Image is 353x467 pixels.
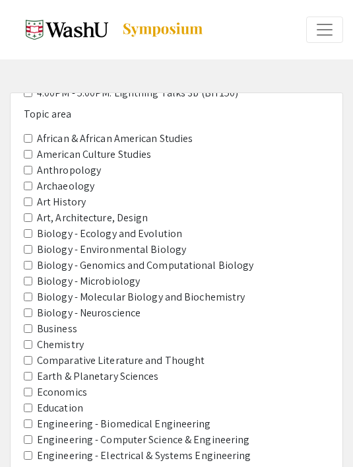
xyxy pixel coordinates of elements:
label: American Culture Studies [37,147,151,162]
label: Business [37,321,77,337]
label: Biology - Neuroscience [37,305,141,321]
label: Art, Architecture, Design [37,210,148,226]
label: Archaeology [37,178,94,194]
iframe: Chat [10,408,56,457]
label: Engineering - Biomedical Engineering [37,416,211,432]
label: Comparative Literature and Thought [37,353,205,369]
label: 4:00PM - 5:00PM: Lightning Talks 3b (BH 150) [37,85,238,101]
label: Biology - Environmental Biology [37,242,186,258]
label: Biology - Molecular Biology and Biochemistry [37,289,245,305]
label: Biology - Microbiology [37,273,140,289]
label: Anthropology [37,162,101,178]
h6: Topic area [24,108,329,120]
label: Earth & Planetary Sciences [37,369,159,384]
label: Engineering - Computer Science & Engineering [37,432,249,448]
label: Biology - Genomics and Computational Biology [37,258,253,273]
label: Biology - Ecology and Evolution [37,226,182,242]
label: Art History [37,194,86,210]
label: African & African American Studies [37,131,193,147]
label: Chemistry [37,337,84,353]
label: Economics [37,384,87,400]
img: Symposium by ForagerOne [121,22,204,38]
img: Spring 2025 Undergraduate Research Symposium [26,13,108,46]
a: Spring 2025 Undergraduate Research Symposium [10,13,204,46]
label: Education [37,400,83,416]
label: Engineering - Electrical & Systems Engineering [37,448,251,464]
button: Expand or Collapse Menu [306,17,343,43]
